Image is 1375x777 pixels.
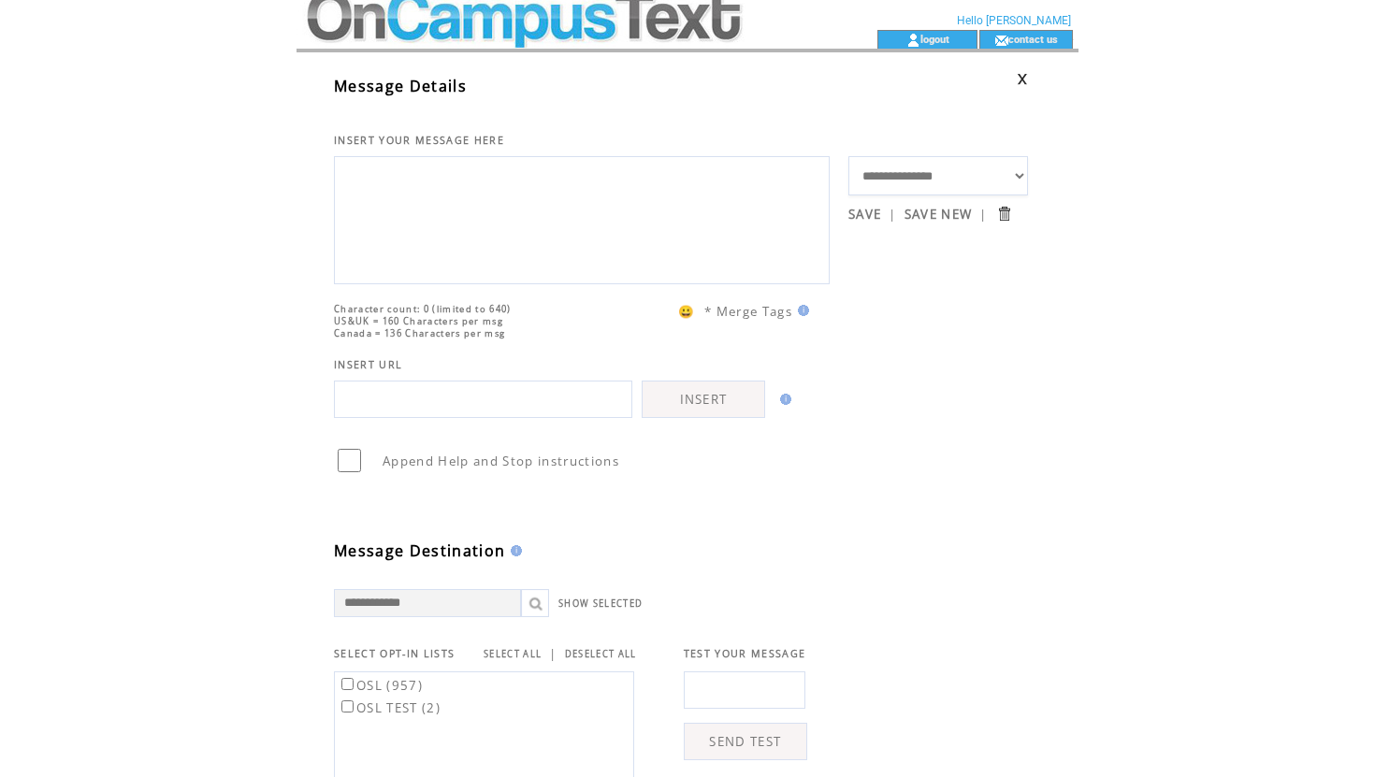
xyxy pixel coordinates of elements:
span: INSERT YOUR MESSAGE HERE [334,134,504,147]
span: * Merge Tags [704,303,792,320]
a: SHOW SELECTED [558,597,643,610]
a: INSERT [642,381,765,418]
span: Append Help and Stop instructions [383,453,619,469]
label: OSL (957) [338,677,423,694]
a: SELECT ALL [484,648,542,660]
a: logout [920,33,949,45]
span: Message Details [334,76,467,96]
span: Canada = 136 Characters per msg [334,327,505,339]
input: OSL (957) [341,678,354,690]
img: account_icon.gif [906,33,920,48]
a: SAVE [848,206,881,223]
span: | [549,645,557,662]
img: help.gif [505,545,522,556]
a: contact us [1008,33,1058,45]
img: contact_us_icon.gif [994,33,1008,48]
span: 😀 [678,303,695,320]
img: help.gif [774,394,791,405]
span: | [889,206,896,223]
a: SAVE NEW [905,206,973,223]
span: Hello [PERSON_NAME] [957,14,1071,27]
label: OSL TEST (2) [338,699,441,716]
input: OSL TEST (2) [341,700,354,712]
span: US&UK = 160 Characters per msg [334,315,503,327]
span: Character count: 0 (limited to 640) [334,303,512,315]
a: SEND TEST [684,723,807,760]
span: Message Destination [334,540,505,561]
span: SELECT OPT-IN LISTS [334,647,455,660]
input: Submit [995,205,1013,223]
span: INSERT URL [334,358,402,371]
a: DESELECT ALL [565,648,637,660]
span: | [979,206,987,223]
img: help.gif [792,305,809,316]
span: TEST YOUR MESSAGE [684,647,806,660]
